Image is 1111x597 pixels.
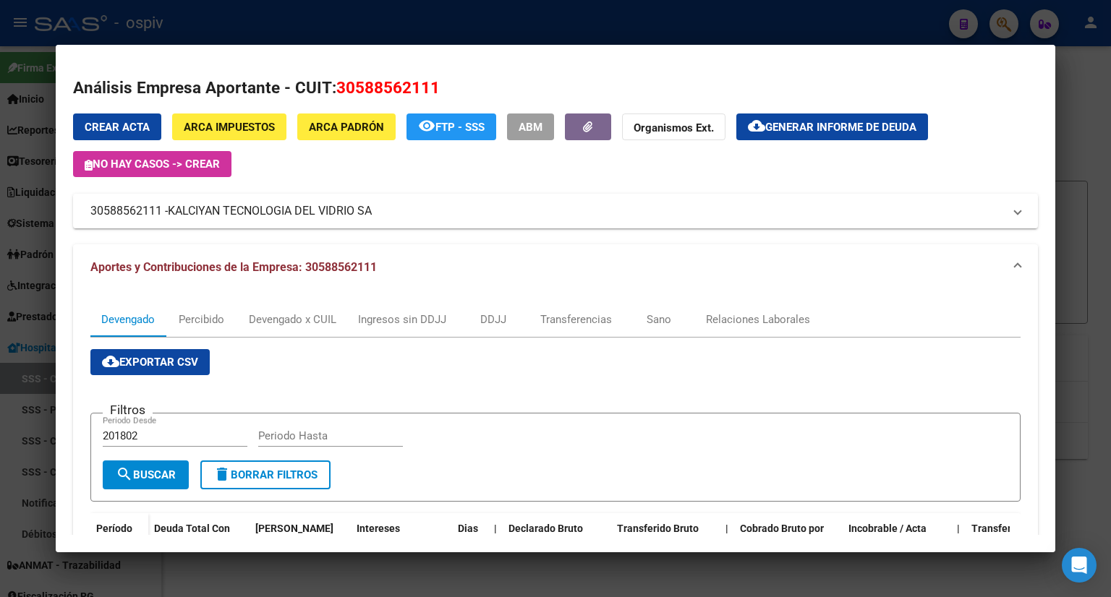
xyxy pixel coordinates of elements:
button: ABM [507,113,554,140]
datatable-header-cell: Período [90,513,148,574]
mat-icon: cloud_download [102,353,119,370]
span: Cobrado Bruto por Fiscalización [740,523,824,551]
div: Sano [647,312,671,327]
span: Intereses [357,523,400,534]
span: Aportes y Contribuciones de la Empresa: 30588562111 [90,260,377,274]
span: Crear Acta [85,121,150,134]
span: ABM [519,121,542,134]
datatable-header-cell: Deuda Total Con Intereses [148,513,250,577]
button: Organismos Ext. [622,113,725,140]
span: Dias [458,523,478,534]
div: Percibido [179,312,224,327]
datatable-header-cell: Deuda Bruta Neto de Fiscalización e Incobrable [250,513,351,577]
div: Devengado [101,312,155,327]
span: Deuda Total Con Intereses [154,523,230,551]
div: Devengado x CUIL [249,312,336,327]
span: 30588562111 [336,78,440,97]
datatable-header-cell: Dias [452,513,488,577]
span: | [957,523,960,534]
mat-expansion-panel-header: 30588562111 -KALCIYAN TECNOLOGIA DEL VIDRIO SA [73,194,1038,228]
span: Período [96,523,132,534]
h2: Análisis Empresa Aportante - CUIT: [73,76,1038,100]
mat-icon: remove_red_eye [418,117,435,134]
span: | [494,523,497,534]
span: [PERSON_NAME] de Fiscalización e Incobrable [255,523,338,567]
button: ARCA Padrón [297,113,396,140]
button: Crear Acta [73,113,161,140]
datatable-header-cell: | [951,513,966,577]
div: Relaciones Laborales [706,312,810,327]
button: Borrar Filtros [200,460,331,489]
datatable-header-cell: Transferido Bruto ARCA [611,513,720,577]
mat-panel-title: 30588562111 - [90,202,1003,220]
mat-icon: search [116,465,133,483]
span: Incobrable / Acta virtual [848,523,927,551]
span: Declarado Bruto ARCA [508,523,583,551]
mat-icon: delete [213,465,231,483]
button: ARCA Impuestos [172,113,286,140]
span: No hay casos -> Crear [85,158,220,171]
datatable-header-cell: | [720,513,734,577]
datatable-header-cell: | [488,513,503,577]
div: Open Intercom Messenger [1062,548,1097,583]
button: No hay casos -> Crear [73,151,231,177]
datatable-header-cell: Transferido De Más [966,513,1074,577]
span: Borrar Filtros [213,468,318,481]
span: Generar informe de deuda [765,121,916,134]
span: FTP - SSS [435,121,485,134]
h3: Filtros [103,402,153,418]
div: DDJJ [480,312,506,327]
span: Transferido Bruto ARCA [617,523,699,551]
button: Exportar CSV [90,349,210,375]
span: ARCA Impuestos [184,121,275,134]
datatable-header-cell: Cobrado Bruto por Fiscalización [734,513,843,577]
span: KALCIYAN TECNOLOGIA DEL VIDRIO SA [168,202,372,220]
span: Buscar [116,468,176,481]
button: Generar informe de deuda [736,113,928,140]
span: ARCA Padrón [309,121,384,134]
datatable-header-cell: Intereses [351,513,452,577]
button: Buscar [103,460,189,489]
datatable-header-cell: Declarado Bruto ARCA [503,513,611,577]
span: | [725,523,728,534]
mat-icon: cloud_download [748,117,765,134]
span: Exportar CSV [102,356,198,369]
button: FTP - SSS [406,113,496,140]
span: Transferido De Más [971,523,1062,534]
div: Ingresos sin DDJJ [358,312,446,327]
mat-expansion-panel-header: Aportes y Contribuciones de la Empresa: 30588562111 [73,244,1038,291]
datatable-header-cell: Incobrable / Acta virtual [843,513,951,577]
div: Transferencias [540,312,612,327]
strong: Organismos Ext. [634,121,714,134]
